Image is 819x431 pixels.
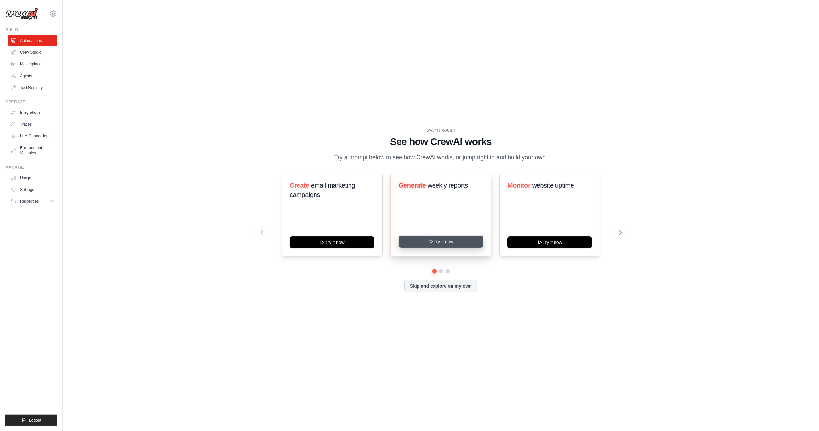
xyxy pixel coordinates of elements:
[261,128,622,133] div: WALKTHROUGH
[8,143,57,158] a: Environment Variables
[5,99,57,105] div: Operate
[507,236,592,248] button: Try it now
[428,182,468,189] span: weekly reports
[8,59,57,69] a: Marketplace
[290,182,355,198] span: email marketing campaigns
[5,415,57,426] button: Logout
[532,182,574,189] span: website uptime
[8,119,57,129] a: Traces
[331,153,551,162] p: Try a prompt below to see how CrewAI works, or jump right in and build your own.
[8,35,57,46] a: Automations
[290,182,309,189] span: Create
[507,182,531,189] span: Monitor
[5,8,38,20] img: Logo
[399,182,426,189] span: Generate
[290,236,374,248] button: Try it now
[261,136,622,147] h1: See how CrewAI works
[8,47,57,58] a: Crew Studio
[29,418,41,423] span: Logout
[404,280,477,292] button: Skip and explore on my own
[8,196,57,207] button: Resources
[399,236,483,248] button: Try it now
[5,165,57,170] div: Manage
[5,27,57,33] div: Build
[8,82,57,93] a: Tool Registry
[8,184,57,195] a: Settings
[8,71,57,81] a: Agents
[8,131,57,141] a: LLM Connections
[786,400,819,431] iframe: Chat Widget
[20,199,39,204] span: Resources
[8,173,57,183] a: Usage
[8,107,57,118] a: Integrations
